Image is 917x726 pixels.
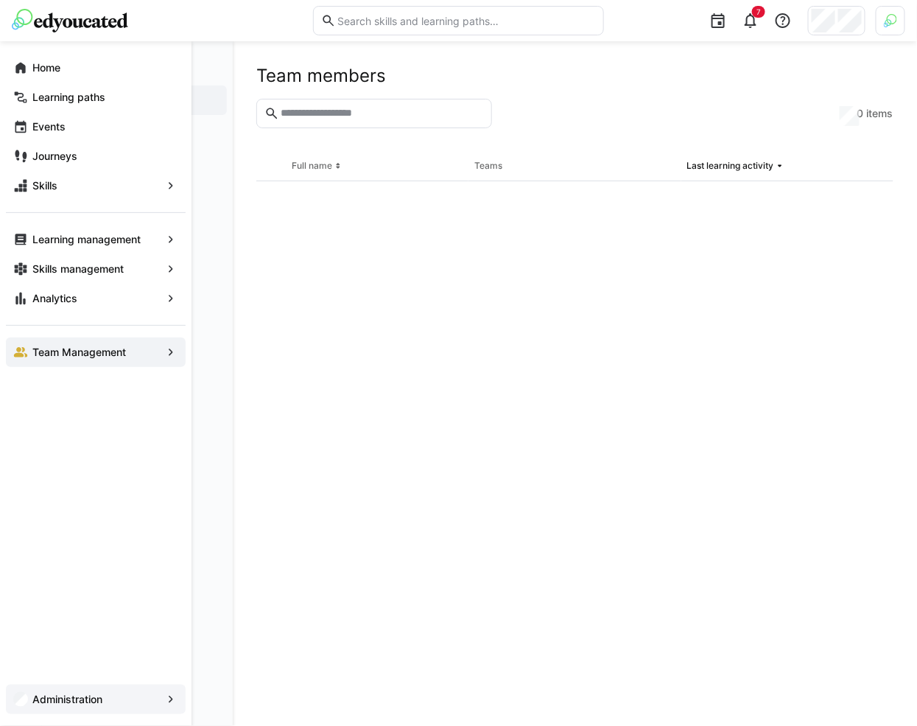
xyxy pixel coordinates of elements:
[336,14,596,27] input: Search skills and learning paths…
[756,7,761,16] span: 7
[687,160,774,172] div: Last learning activity
[292,160,332,172] div: Full name
[857,106,864,121] span: 0
[256,65,386,87] h2: Team members
[867,106,893,121] span: items
[474,160,502,172] div: Teams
